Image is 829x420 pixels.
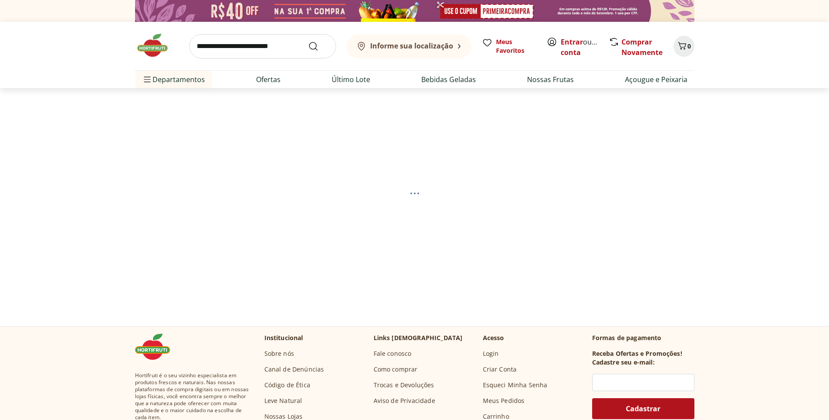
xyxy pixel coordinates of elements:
[135,32,179,59] img: Hortifruti
[592,358,655,367] h3: Cadastre seu e-mail:
[561,37,600,58] span: ou
[483,396,525,405] a: Meus Pedidos
[374,396,435,405] a: Aviso de Privacidade
[527,74,574,85] a: Nossas Frutas
[625,74,687,85] a: Açougue e Peixaria
[592,334,694,342] p: Formas de pagamento
[264,349,294,358] a: Sobre nós
[347,34,472,59] button: Informe sua localização
[496,38,536,55] span: Meus Favoritos
[561,37,609,57] a: Criar conta
[673,36,694,57] button: Carrinho
[374,381,434,389] a: Trocas e Devoluções
[264,381,310,389] a: Código de Ética
[592,349,682,358] h3: Receba Ofertas e Promoções!
[483,365,517,374] a: Criar Conta
[626,405,660,412] span: Cadastrar
[483,349,499,358] a: Login
[308,41,329,52] button: Submit Search
[374,349,412,358] a: Fale conosco
[561,37,583,47] a: Entrar
[687,42,691,50] span: 0
[264,334,303,342] p: Institucional
[374,334,463,342] p: Links [DEMOGRAPHIC_DATA]
[256,74,281,85] a: Ofertas
[142,69,205,90] span: Departamentos
[592,398,694,419] button: Cadastrar
[621,37,663,57] a: Comprar Novamente
[421,74,476,85] a: Bebidas Geladas
[483,381,548,389] a: Esqueci Minha Senha
[135,334,179,360] img: Hortifruti
[189,34,336,59] input: search
[374,365,418,374] a: Como comprar
[482,38,536,55] a: Meus Favoritos
[370,41,453,51] b: Informe sua localização
[264,396,302,405] a: Leve Natural
[142,69,153,90] button: Menu
[332,74,370,85] a: Último Lote
[264,365,324,374] a: Canal de Denúncias
[483,334,504,342] p: Acesso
